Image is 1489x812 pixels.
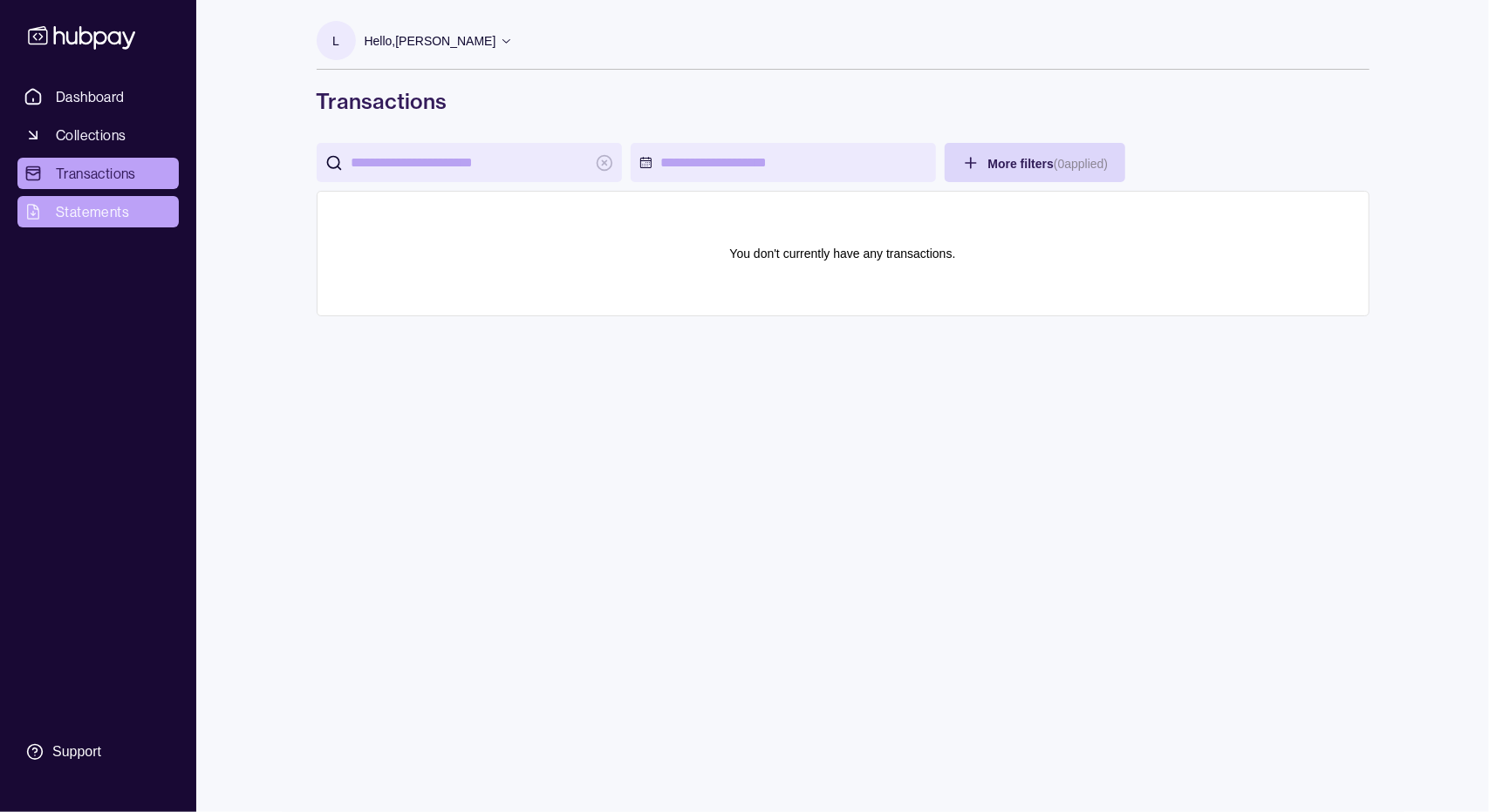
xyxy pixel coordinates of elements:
[56,163,136,184] span: Transactions
[945,143,1126,182] button: More filters(0applied)
[17,196,179,227] a: Statements
[56,201,129,222] span: Statements
[17,734,179,770] a: Support
[352,143,587,182] input: search
[332,31,339,51] p: L
[1054,157,1108,171] p: ( 0 applied)
[988,157,1109,171] span: More filters
[730,244,956,263] p: You don't currently have any transactions.
[365,31,496,51] p: Hello, [PERSON_NAME]
[56,86,125,107] span: Dashboard
[317,87,1369,115] h1: Transactions
[17,81,179,112] a: Dashboard
[17,158,179,189] a: Transactions
[56,125,126,145] span: Collections
[17,119,179,151] a: Collections
[52,742,101,761] div: Support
